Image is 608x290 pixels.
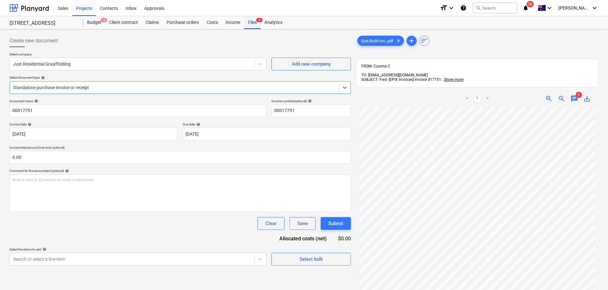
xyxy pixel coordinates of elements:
[441,77,463,82] span: ...
[591,4,598,12] i: keyboard_arrow_down
[195,123,200,126] span: help
[261,16,286,29] a: Analytics
[297,219,308,228] div: Save
[290,217,316,230] button: Save
[265,219,277,228] div: Clear
[268,235,337,242] div: Allocated costs (net)
[463,95,471,103] a: Previous page
[10,128,178,140] input: Invoice date not specified
[474,95,481,103] a: Page 1 is your current page
[40,76,45,80] span: help
[105,16,142,29] a: Client contract
[83,16,105,29] div: Budget
[558,95,565,103] span: zoom_out
[357,36,404,46] div: Epix Build Inv...pdf
[244,16,261,29] div: Files
[337,235,351,242] div: $0.00
[26,123,31,126] span: help
[10,145,351,151] p: Invoice total amount (net cost, optional)
[257,217,284,230] button: Clear
[41,247,46,251] span: help
[83,16,105,29] a: Budget2
[244,16,261,29] a: Files8
[10,122,178,126] div: Invoice date
[328,219,343,228] div: Submit
[476,5,481,11] span: search
[183,122,351,126] div: Due date
[558,5,590,11] span: [PERSON_NAME]
[10,37,58,45] span: Create new document
[576,92,582,98] span: 1
[10,20,76,27] div: [STREET_ADDRESS]
[256,18,263,22] span: 8
[271,104,351,117] input: Invoice number
[64,169,69,173] span: help
[10,75,351,80] div: Select document type
[361,73,428,77] span: TO: [EMAIL_ADDRESS][DOMAIN_NAME]
[395,37,402,45] span: clear
[523,4,529,12] i: notifications
[408,37,415,45] span: add
[583,95,591,103] span: save_alt
[460,4,467,12] i: Knowledge base
[545,95,553,103] span: zoom_in
[101,18,107,22] span: 2
[299,255,323,263] div: Select bulk
[570,95,578,103] span: chat
[576,259,608,290] iframe: Chat Widget
[358,39,397,43] span: Epix Build Inv...pdf
[10,104,266,117] input: Document name
[10,151,351,164] input: Invoice total amount (net cost, optional)
[10,247,266,251] div: Select line-items to add
[163,16,203,29] a: Purchase orders
[361,77,441,82] span: SUBJECT: Fwd: [EPIX Invoices] Invoice #17751
[33,99,38,103] span: help
[321,217,351,230] button: Submit
[440,4,447,12] i: format_size
[447,4,455,12] i: keyboard_arrow_down
[527,1,534,7] span: 36
[473,3,517,13] button: Search
[10,99,266,103] div: Document name
[484,95,491,103] a: Next page
[183,128,351,140] input: Due date not specified
[546,4,553,12] i: keyboard_arrow_down
[361,64,390,68] span: FROM: Czarina C
[307,99,312,103] span: help
[292,60,331,68] div: Add new company
[10,52,266,58] p: Select company
[271,58,351,70] button: Add new company
[10,169,351,173] div: Comment for the accountant (optional)
[420,37,428,45] span: sort
[271,253,351,265] button: Select bulk
[444,77,463,82] span: Show more
[203,16,222,29] a: Costs
[142,16,163,29] a: Claims
[222,16,244,29] a: Income
[271,99,351,103] div: Invoice number (optional)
